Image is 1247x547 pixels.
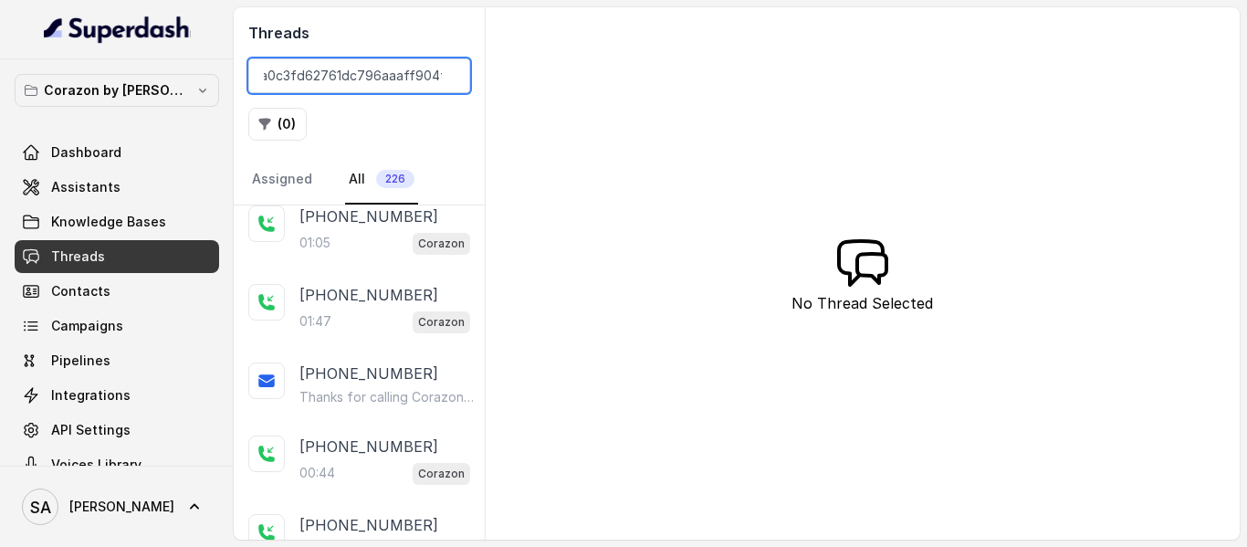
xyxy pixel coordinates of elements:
a: [PERSON_NAME] [15,481,219,532]
span: [PERSON_NAME] [69,498,174,516]
p: [PHONE_NUMBER] [299,363,438,384]
a: Knowledge Bases [15,205,219,238]
nav: Tabs [248,155,470,205]
p: Thanks for calling Corazon! Want to know more about our experiences? [URL][DOMAIN_NAME] To check ... [299,388,475,406]
span: Threads [51,247,105,266]
p: 01:05 [299,234,330,252]
a: Contacts [15,275,219,308]
a: Threads [15,240,219,273]
p: Corazon by [PERSON_NAME] [44,79,190,101]
button: (0) [248,108,307,141]
img: light.svg [44,15,191,44]
a: Dashboard [15,136,219,169]
a: Assigned [248,155,316,205]
p: Corazon [418,465,465,483]
span: Contacts [51,282,110,300]
a: Campaigns [15,310,219,342]
a: Pipelines [15,344,219,377]
p: 00:44 [299,464,335,482]
span: Assistants [51,178,121,196]
span: Campaigns [51,317,123,335]
h2: Threads [248,22,470,44]
p: Corazon [418,235,465,253]
p: [PHONE_NUMBER] [299,284,438,306]
a: All226 [345,155,418,205]
input: Search by Call ID or Phone Number [248,58,470,93]
a: Voices Library [15,448,219,481]
p: Corazon [418,313,465,331]
text: SA [30,498,51,517]
span: 226 [376,170,414,188]
p: 01:47 [299,312,331,331]
p: No Thread Selected [791,292,933,314]
span: Knowledge Bases [51,213,166,231]
span: Pipelines [51,352,110,370]
a: API Settings [15,414,219,447]
p: [PHONE_NUMBER] [299,436,438,458]
span: Integrations [51,386,131,405]
span: Voices Library [51,456,141,474]
p: [PHONE_NUMBER] [299,205,438,227]
button: Corazon by [PERSON_NAME] [15,74,219,107]
span: Dashboard [51,143,121,162]
p: [PHONE_NUMBER] [299,514,438,536]
span: API Settings [51,421,131,439]
a: Integrations [15,379,219,412]
a: Assistants [15,171,219,204]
